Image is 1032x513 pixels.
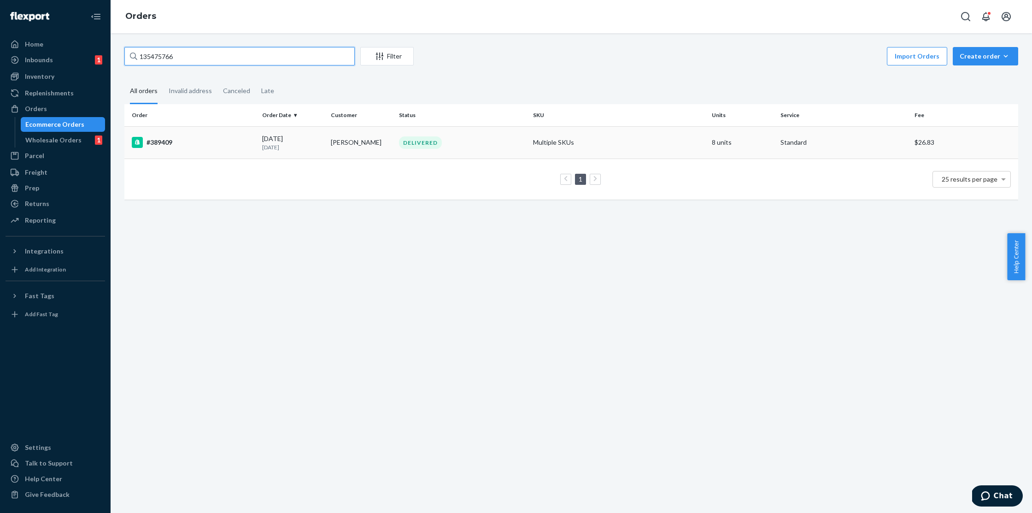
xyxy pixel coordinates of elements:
[25,72,54,81] div: Inventory
[887,47,947,65] button: Import Orders
[6,440,105,455] a: Settings
[6,37,105,52] a: Home
[395,104,529,126] th: Status
[6,69,105,84] a: Inventory
[911,126,1018,159] td: $26.83
[258,104,327,126] th: Order Date
[960,52,1011,61] div: Create order
[261,79,274,103] div: Late
[25,104,47,113] div: Orders
[6,472,105,486] a: Help Center
[125,11,156,21] a: Orders
[529,126,708,159] td: Multiple SKUs
[997,7,1015,26] button: Open account menu
[25,88,74,98] div: Replenishments
[942,175,997,183] span: 25 results per page
[6,487,105,502] button: Give Feedback
[25,151,44,160] div: Parcel
[262,134,323,151] div: [DATE]
[956,7,975,26] button: Open Search Box
[780,138,907,147] p: Standard
[25,291,54,301] div: Fast Tags
[331,111,392,119] div: Customer
[972,485,1023,508] iframe: Opens a widget where you can chat to one of our agents
[25,459,73,468] div: Talk to Support
[132,137,255,148] div: #389409
[6,289,105,303] button: Fast Tags
[10,12,49,21] img: Flexport logo
[399,136,442,149] div: DELIVERED
[6,101,105,116] a: Orders
[124,47,355,65] input: Search orders
[1007,233,1025,280] button: Help Center
[977,7,995,26] button: Open notifications
[25,247,64,256] div: Integrations
[21,117,106,132] a: Ecommerce Orders
[25,490,70,499] div: Give Feedback
[25,199,49,208] div: Returns
[361,52,413,61] div: Filter
[25,265,66,273] div: Add Integration
[6,181,105,195] a: Prep
[777,104,911,126] th: Service
[360,47,414,65] button: Filter
[6,456,105,471] button: Talk to Support
[25,55,53,65] div: Inbounds
[25,183,39,193] div: Prep
[25,40,43,49] div: Home
[708,126,777,159] td: 8 units
[87,7,105,26] button: Close Navigation
[577,175,584,183] a: Page 1 is your current page
[6,213,105,228] a: Reporting
[262,143,323,151] p: [DATE]
[953,47,1018,65] button: Create order
[708,104,777,126] th: Units
[25,136,82,145] div: Wholesale Orders
[25,474,62,484] div: Help Center
[6,165,105,180] a: Freight
[6,53,105,67] a: Inbounds1
[529,104,708,126] th: SKU
[95,136,102,145] div: 1
[130,79,158,104] div: All orders
[327,126,396,159] td: [PERSON_NAME]
[6,262,105,277] a: Add Integration
[911,104,1018,126] th: Fee
[6,148,105,163] a: Parcel
[6,196,105,211] a: Returns
[25,120,84,129] div: Ecommerce Orders
[6,244,105,259] button: Integrations
[124,104,258,126] th: Order
[25,310,58,318] div: Add Fast Tag
[6,86,105,100] a: Replenishments
[25,443,51,452] div: Settings
[25,216,56,225] div: Reporting
[118,3,164,30] ol: breadcrumbs
[21,133,106,147] a: Wholesale Orders1
[223,79,250,103] div: Canceled
[6,307,105,322] a: Add Fast Tag
[95,55,102,65] div: 1
[169,79,212,103] div: Invalid address
[25,168,47,177] div: Freight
